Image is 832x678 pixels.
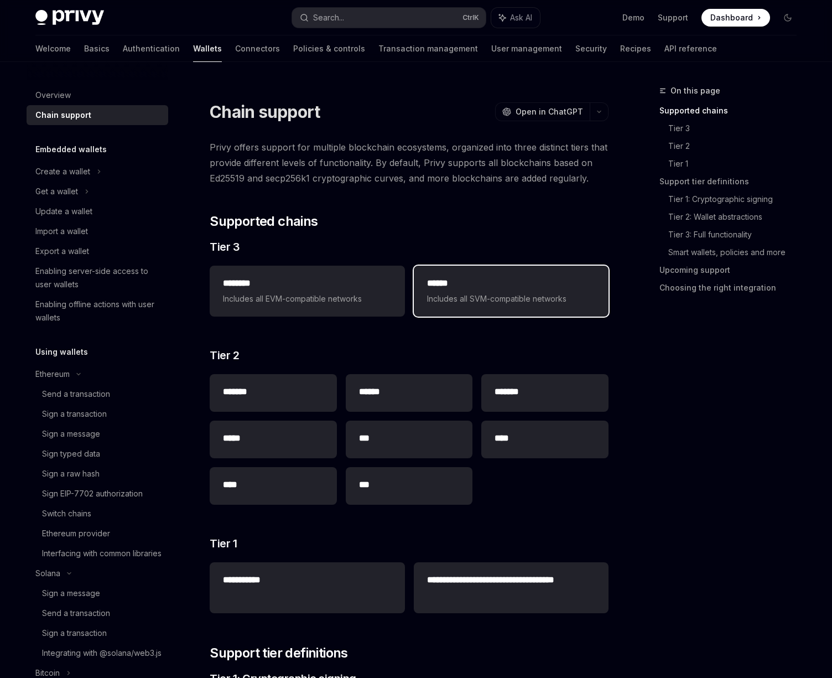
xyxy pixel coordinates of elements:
[27,464,168,484] a: Sign a raw hash
[510,12,532,23] span: Ask AI
[42,527,110,540] div: Ethereum provider
[575,35,607,62] a: Security
[668,155,805,173] a: Tier 1
[35,298,162,324] div: Enabling offline actions with user wallets
[42,507,91,520] div: Switch chains
[670,84,720,97] span: On this page
[27,221,168,241] a: Import a wallet
[235,35,280,62] a: Connectors
[659,279,805,297] a: Choosing the right integration
[42,627,107,640] div: Sign a transaction
[491,8,540,28] button: Ask AI
[84,35,110,62] a: Basics
[27,504,168,524] a: Switch chains
[35,345,88,359] h5: Using wallets
[292,8,486,28] button: Search...CtrlK
[27,201,168,221] a: Update a wallet
[210,644,348,662] span: Support tier definitions
[35,567,60,580] div: Solana
[27,105,168,125] a: Chain support
[659,102,805,120] a: Supported chains
[668,120,805,137] a: Tier 3
[35,245,89,258] div: Export a wallet
[42,407,107,421] div: Sign a transaction
[701,9,770,27] a: Dashboard
[35,205,92,218] div: Update a wallet
[35,35,71,62] a: Welcome
[659,173,805,190] a: Support tier definitions
[223,292,391,306] span: Includes all EVM-compatible networks
[27,294,168,328] a: Enabling offline actions with user wallets
[27,623,168,643] a: Sign a transaction
[313,11,344,24] div: Search...
[42,427,100,441] div: Sign a message
[491,35,562,62] a: User management
[42,467,100,480] div: Sign a raw hash
[27,404,168,424] a: Sign a transaction
[42,587,100,600] div: Sign a message
[210,348,239,363] span: Tier 2
[27,583,168,603] a: Sign a message
[42,447,100,460] div: Sign typed data
[210,102,320,122] h1: Chain support
[42,387,110,401] div: Send a transaction
[27,484,168,504] a: Sign EIP-7702 authorization
[710,12,753,23] span: Dashboard
[35,108,91,122] div: Chain support
[123,35,180,62] a: Authentication
[27,524,168,544] a: Ethereum provider
[27,85,168,105] a: Overview
[27,643,168,663] a: Integrating with @solana/web3.js
[42,487,143,500] div: Sign EIP-7702 authorization
[668,208,805,226] a: Tier 2: Wallet abstractions
[210,536,237,551] span: Tier 1
[42,607,110,620] div: Send a transaction
[427,292,595,306] span: Includes all SVM-compatible networks
[210,139,609,186] span: Privy offers support for multiple blockchain ecosystems, organized into three distinct tiers that...
[622,12,644,23] a: Demo
[378,35,478,62] a: Transaction management
[668,190,805,208] a: Tier 1: Cryptographic signing
[42,646,162,660] div: Integrating with @solana/web3.js
[42,547,162,560] div: Interfacing with common libraries
[27,241,168,261] a: Export a wallet
[27,544,168,563] a: Interfacing with common libraries
[35,89,71,102] div: Overview
[27,261,168,294] a: Enabling server-side access to user wallets
[35,265,162,291] div: Enabling server-side access to user wallets
[27,444,168,464] a: Sign typed data
[620,35,651,62] a: Recipes
[658,12,688,23] a: Support
[27,384,168,404] a: Send a transaction
[27,424,168,444] a: Sign a message
[462,13,479,22] span: Ctrl K
[293,35,365,62] a: Policies & controls
[210,239,240,255] span: Tier 3
[210,266,404,317] a: **** ***Includes all EVM-compatible networks
[35,143,107,156] h5: Embedded wallets
[659,261,805,279] a: Upcoming support
[35,185,78,198] div: Get a wallet
[664,35,717,62] a: API reference
[35,165,90,178] div: Create a wallet
[779,9,797,27] button: Toggle dark mode
[193,35,222,62] a: Wallets
[35,225,88,238] div: Import a wallet
[668,137,805,155] a: Tier 2
[35,10,104,25] img: dark logo
[210,213,318,230] span: Supported chains
[35,368,70,381] div: Ethereum
[414,266,609,317] a: **** *Includes all SVM-compatible networks
[668,244,805,261] a: Smart wallets, policies and more
[495,102,590,121] button: Open in ChatGPT
[516,106,583,117] span: Open in ChatGPT
[668,226,805,244] a: Tier 3: Full functionality
[27,603,168,623] a: Send a transaction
